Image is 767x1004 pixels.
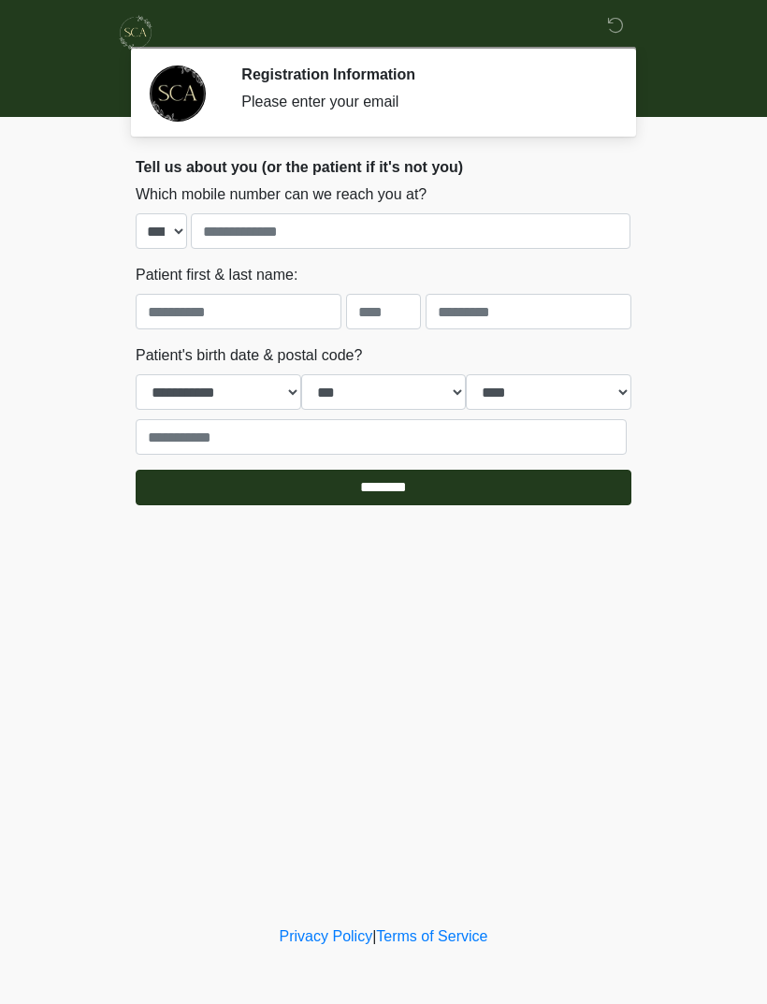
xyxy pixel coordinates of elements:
[280,928,373,944] a: Privacy Policy
[150,65,206,122] img: Agent Avatar
[136,264,297,286] label: Patient first & last name:
[372,928,376,944] a: |
[136,158,631,176] h2: Tell us about you (or the patient if it's not you)
[241,65,603,83] h2: Registration Information
[136,183,427,206] label: Which mobile number can we reach you at?
[241,91,603,113] div: Please enter your email
[117,14,154,51] img: Skinchic Dallas Logo
[136,344,362,367] label: Patient's birth date & postal code?
[376,928,487,944] a: Terms of Service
